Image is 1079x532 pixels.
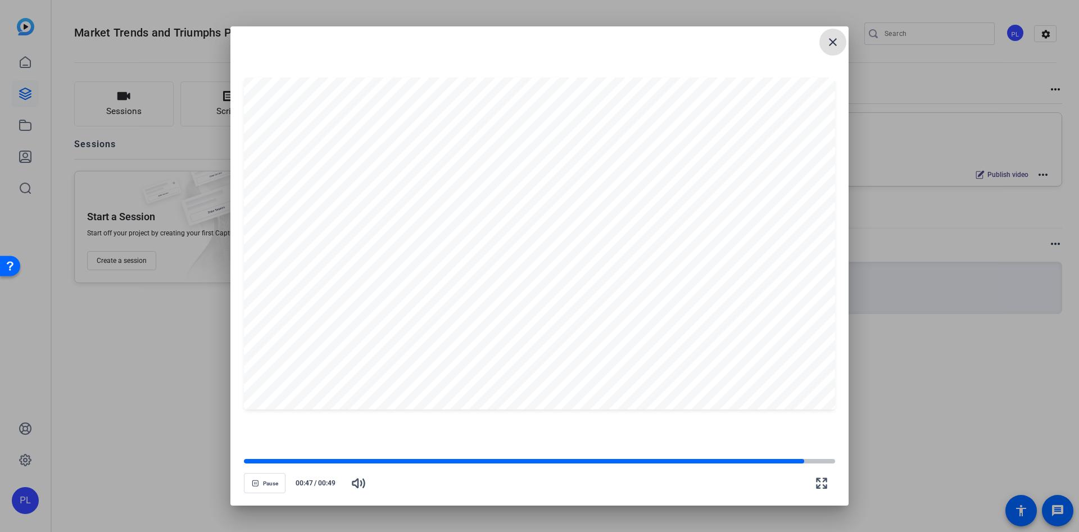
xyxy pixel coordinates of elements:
[808,470,835,497] button: Fullscreen
[318,478,341,488] span: 00:49
[826,35,840,49] mat-icon: close
[345,470,372,497] button: Mute
[263,480,278,487] span: Pause
[244,473,285,493] button: Pause
[290,478,313,488] span: 00:47
[290,478,341,488] div: /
